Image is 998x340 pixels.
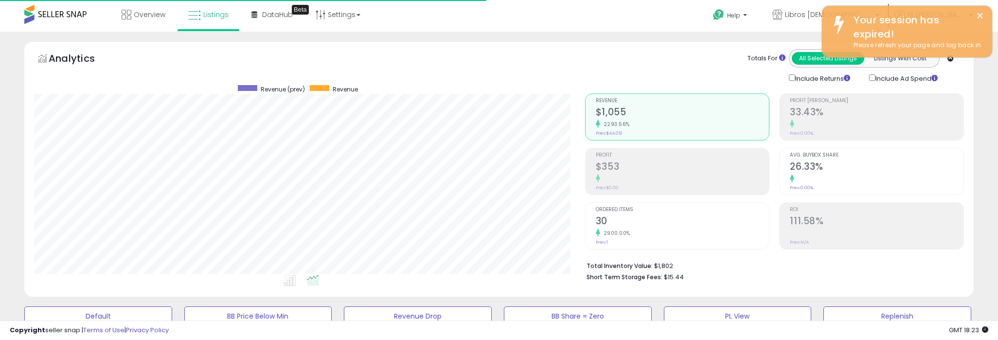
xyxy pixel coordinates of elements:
button: All Selected Listings [792,52,864,65]
small: Prev: $0.00 [596,185,619,191]
div: Your session has expired! [846,13,985,41]
button: PL View [664,306,812,326]
span: ROI [790,207,963,213]
small: 2900.00% [600,230,630,237]
small: Prev: $44.09 [596,130,622,136]
strong: Copyright [10,325,45,335]
h2: 30 [596,215,769,229]
small: Prev: 1 [596,239,608,245]
small: 2293.56% [600,121,630,128]
div: Include Returns [782,72,862,84]
div: Totals For [748,54,785,63]
li: $1,802 [587,259,957,271]
span: Ordered Items [596,207,769,213]
div: seller snap | | [10,326,169,335]
h5: Analytics [49,52,114,68]
div: Tooltip anchor [292,5,309,15]
span: Help [727,11,740,19]
span: Avg. Buybox Share [790,153,963,158]
h2: $1,055 [596,107,769,120]
div: Include Ad Spend [862,72,953,84]
span: Libros [DEMOGRAPHIC_DATA] [785,10,873,19]
button: BB Share = Zero [504,306,652,326]
button: Revenue Drop [344,306,492,326]
i: Get Help [713,9,725,21]
span: Overview [134,10,165,19]
a: Help [705,1,757,32]
b: Short Term Storage Fees: [587,273,662,281]
button: Default [24,306,172,326]
span: Revenue [596,98,769,104]
button: × [976,10,984,22]
span: 2025-10-9 18:23 GMT [949,325,988,335]
span: DataHub [262,10,293,19]
h2: 26.33% [790,161,963,174]
span: Profit [596,153,769,158]
small: Prev: 0.00% [790,130,813,136]
button: Listings With Cost [864,52,936,65]
a: Terms of Use [83,325,125,335]
b: Total Inventory Value: [587,262,653,270]
span: Profit [PERSON_NAME] [790,98,963,104]
a: Privacy Policy [126,325,169,335]
h2: 33.43% [790,107,963,120]
span: Revenue (prev) [261,85,305,93]
button: Replenish [823,306,971,326]
span: Listings [203,10,229,19]
h2: 111.58% [790,215,963,229]
small: Prev: N/A [790,239,809,245]
small: Prev: 0.00% [790,185,813,191]
button: BB Price Below Min [184,306,332,326]
h2: $353 [596,161,769,174]
span: Revenue [333,85,358,93]
div: Please refresh your page and log back in [846,41,985,50]
span: $15.44 [664,272,684,282]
